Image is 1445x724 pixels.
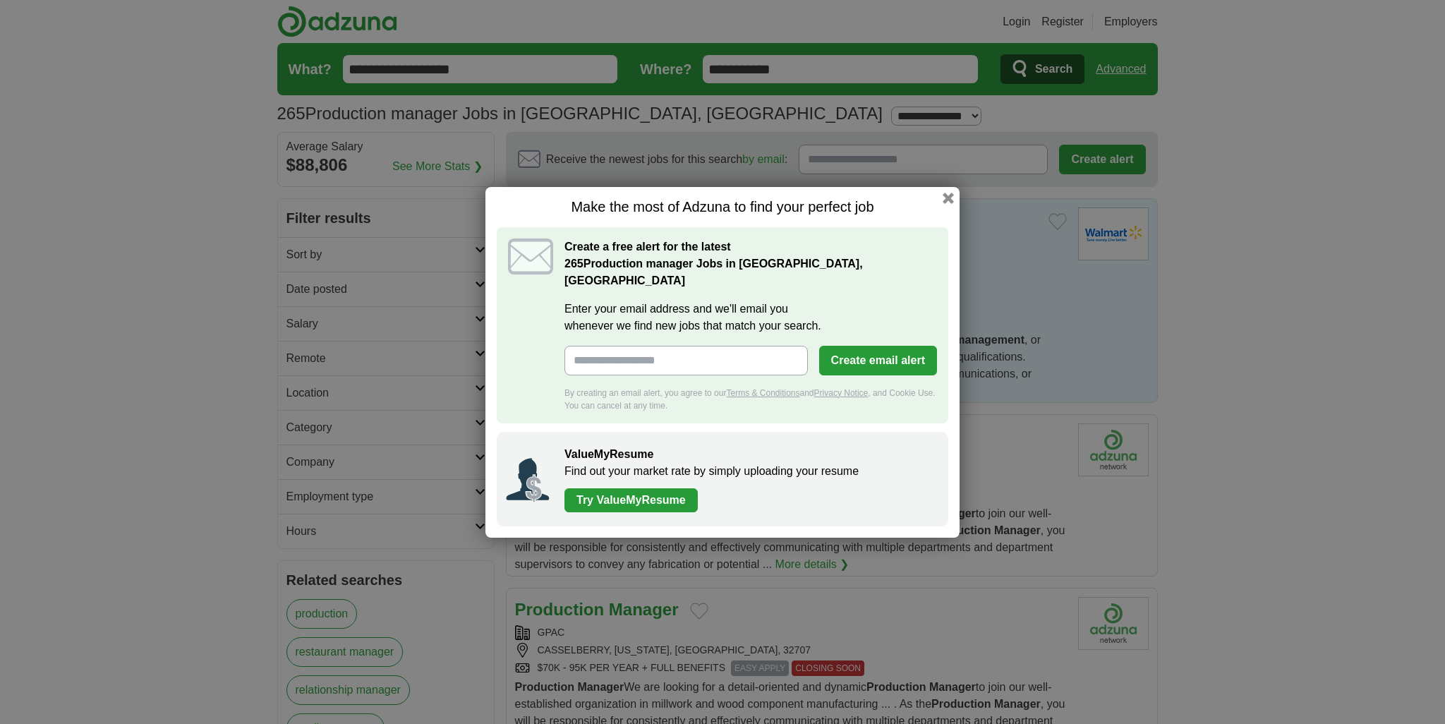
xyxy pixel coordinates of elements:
[564,446,934,463] h2: ValueMyResume
[564,258,863,286] strong: Production manager Jobs in [GEOGRAPHIC_DATA], [GEOGRAPHIC_DATA]
[819,346,937,375] button: Create email alert
[508,239,553,274] img: icon_email.svg
[564,387,937,412] div: By creating an email alert, you agree to our and , and Cookie Use. You can cancel at any time.
[564,463,934,480] p: Find out your market rate by simply uploading your resume
[564,255,584,272] span: 265
[726,388,799,398] a: Terms & Conditions
[564,488,698,512] a: Try ValueMyResume
[564,301,937,334] label: Enter your email address and we'll email you whenever we find new jobs that match your search.
[814,388,869,398] a: Privacy Notice
[564,239,937,289] h2: Create a free alert for the latest
[497,198,948,216] h1: Make the most of Adzuna to find your perfect job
